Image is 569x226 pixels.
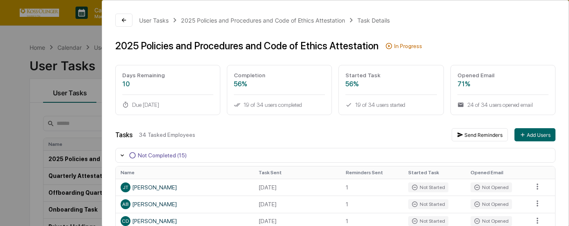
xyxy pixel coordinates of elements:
div: In Progress [394,43,422,49]
td: 1 [341,179,403,196]
div: Not Started [408,182,448,192]
div: 10 [122,80,213,88]
div: 24 of 34 users opened email [457,101,548,108]
span: AB [122,201,128,207]
span: JT [123,184,128,190]
div: Opened Email [457,72,548,78]
button: Send Reminders [452,128,508,141]
div: 2025 Policies and Procedures and Code of Ethics Attestation [181,17,345,24]
div: Started Task [345,72,436,78]
div: 56% [234,80,325,88]
iframe: Open customer support [543,199,565,221]
th: Name [116,166,254,179]
div: Not Opened [471,199,512,209]
div: Not Opened [471,182,512,192]
div: [PERSON_NAME] [121,182,249,192]
div: 56% [345,80,436,88]
div: Days Remaining [122,72,213,78]
div: 34 Tasked Employees [139,131,445,138]
div: 19 of 34 users started [345,101,436,108]
div: User Tasks [139,17,169,24]
th: Started Task [403,166,466,179]
th: Reminders Sent [341,166,403,179]
div: Not Opened [471,216,512,226]
button: Add Users [514,128,555,141]
div: [PERSON_NAME] [121,216,249,226]
div: 19 of 34 users completed [234,101,325,108]
th: Opened Email [466,166,528,179]
td: [DATE] [254,196,341,212]
div: Tasks [115,131,133,139]
div: Due [DATE] [122,101,213,108]
div: Not Started [408,216,448,226]
div: Not Completed (15) [138,152,187,159]
div: 2025 Policies and Procedures and Code of Ethics Attestation [115,40,379,52]
td: 1 [341,196,403,212]
div: [PERSON_NAME] [121,199,249,209]
th: Task Sent [254,166,341,179]
span: CD [122,218,129,224]
div: Completion [234,72,325,78]
div: Not Started [408,199,448,209]
td: [DATE] [254,179,341,196]
div: Task Details [357,17,390,24]
div: 71% [457,80,548,88]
